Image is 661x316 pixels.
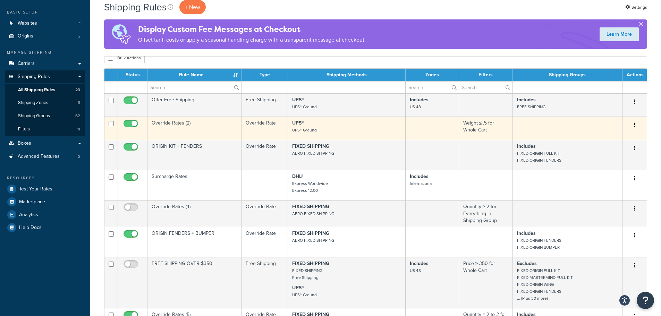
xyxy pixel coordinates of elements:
a: Websites 1 [5,17,85,30]
a: Learn More [600,27,639,41]
small: UPS® Ground [292,127,317,133]
th: Filters [459,69,513,81]
li: Shipping Zones [5,96,85,109]
span: Shipping Rules [18,74,50,80]
span: 11 [77,126,80,132]
td: Override Rate [241,117,288,140]
td: Override Rates (2) [147,117,241,140]
strong: UPS® [292,284,304,291]
small: AERO FIXED SHIPPING [292,150,334,156]
th: Zones [406,69,459,81]
th: Actions [622,69,647,81]
a: Advanced Features 2 [5,150,85,163]
p: Offset tariff costs or apply a seasonal handling charge with a transparent message at checkout. [138,35,366,45]
small: AERO FIXED SHIPPING [292,237,334,244]
strong: UPS® [292,96,304,103]
strong: Includes [517,143,536,150]
a: Origins 2 [5,30,85,43]
strong: Includes [410,173,429,180]
span: Websites [18,20,37,26]
td: Offer Free Shipping [147,93,241,117]
span: Help Docs [19,225,42,231]
td: Override Rates (4) [147,200,241,227]
small: Express Worldwide Express 12:00 [292,180,328,194]
small: International [410,180,433,187]
strong: FIXED SHIPPING [292,260,329,267]
li: Shipping Groups [5,110,85,122]
strong: FIXED SHIPPING [292,203,329,210]
td: Override Rate [241,227,288,257]
span: 23 [75,87,80,93]
span: Origins [18,33,33,39]
a: Marketplace [5,196,85,208]
td: Quantity ≥ 2 for Everything in Shipping Group [459,200,513,227]
div: Manage Shipping [5,50,85,55]
td: Free Shipping [241,257,288,308]
strong: UPS® [292,119,304,127]
td: ORIGIN KIT + FENDERS [147,140,241,170]
span: 2 [78,33,80,39]
span: 1 [79,20,80,26]
li: Help Docs [5,221,85,234]
span: Carriers [18,61,35,67]
span: Marketplace [19,199,45,205]
span: Advanced Features [18,154,60,160]
a: Settings [625,2,647,12]
input: Search [406,82,459,93]
strong: FIXED SHIPPING [292,230,329,237]
a: Filters 11 [5,123,85,136]
span: All Shipping Rules [18,87,55,93]
strong: Includes [410,96,429,103]
input: Search [147,82,241,93]
li: Websites [5,17,85,30]
th: Shipping Methods [288,69,406,81]
a: All Shipping Rules 23 [5,84,85,96]
strong: DHL® [292,173,303,180]
span: Boxes [18,140,31,146]
strong: Includes [410,260,429,267]
span: Shipping Zones [18,100,48,106]
th: Status [118,69,147,81]
small: US 48 [410,104,421,110]
th: Shipping Groups [513,69,622,81]
td: FREE SHIPPING OVER $350 [147,257,241,308]
small: AERO FIXED SHIPPING [292,211,334,217]
td: Override Rate [241,140,288,170]
a: Shipping Rules [5,70,85,83]
strong: FIXED SHIPPING [292,143,329,150]
th: Rule Name : activate to sort column ascending [147,69,241,81]
small: FIXED ORIGIN FULL KIT FIXED ORIGIN FENDERS [517,150,561,163]
span: 62 [75,113,80,119]
small: FIXED ORIGIN FENDERS FIXED ORIGIN BUMPER [517,237,561,250]
button: Bulk Actions [104,53,145,63]
span: Test Your Rates [19,186,52,192]
a: Carriers [5,57,85,70]
strong: Includes [517,96,536,103]
a: Test Your Rates [5,183,85,195]
small: FIXED ORIGIN FULL KIT FIXED MASTERMIND FULL KIT FIXED ORIGIN WING FIXED ORIGIN FENDERS ... (Plus ... [517,267,573,301]
a: Shipping Groups 62 [5,110,85,122]
td: Free Shipping [241,93,288,117]
span: Analytics [19,212,38,218]
small: UPS® Ground [292,292,317,298]
span: 2 [78,154,80,160]
h4: Display Custom Fee Messages at Checkout [138,24,366,35]
td: Override Rate [241,200,288,227]
li: Shipping Rules [5,70,85,136]
small: UPS® Ground [292,104,317,110]
span: Filters [18,126,30,132]
img: duties-banner-06bc72dcb5fe05cb3f9472aba00be2ae8eb53ab6f0d8bb03d382ba314ac3c341.png [104,19,138,49]
td: Price ≥ 350 for Whole Cart [459,257,513,308]
small: FIXED SHIPPING Free Shipping [292,267,322,281]
li: Advanced Features [5,150,85,163]
strong: Excludes [517,260,537,267]
strong: Includes [517,230,536,237]
div: Resources [5,175,85,181]
span: Shipping Groups [18,113,50,119]
span: 6 [78,100,80,106]
td: Weight ≤ .5 for Whole Cart [459,117,513,140]
li: Boxes [5,137,85,150]
div: Basic Setup [5,9,85,15]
